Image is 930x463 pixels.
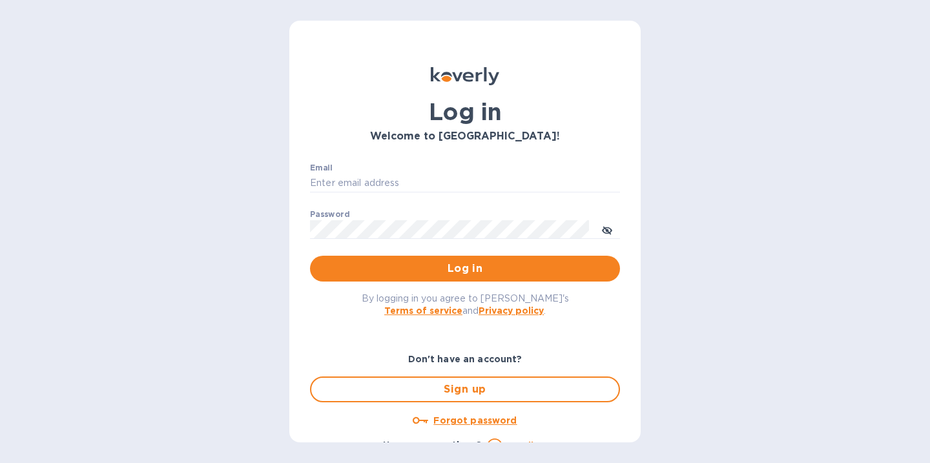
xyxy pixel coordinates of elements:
b: Don't have an account? [408,354,522,364]
h3: Welcome to [GEOGRAPHIC_DATA]! [310,130,620,143]
u: Forgot password [433,415,517,426]
span: Sign up [322,382,608,397]
button: Log in [310,256,620,282]
label: Password [310,211,349,218]
img: Koverly [431,67,499,85]
a: Privacy policy [479,305,544,316]
h1: Log in [310,98,620,125]
label: Email [310,164,333,172]
button: toggle password visibility [594,216,620,242]
a: Terms of service [384,305,462,316]
span: Log in [320,261,610,276]
b: Have any questions? [383,440,482,450]
span: By logging in you agree to [PERSON_NAME]'s and . [362,293,569,316]
a: Email us [508,440,547,451]
input: Enter email address [310,174,620,193]
button: Sign up [310,376,620,402]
